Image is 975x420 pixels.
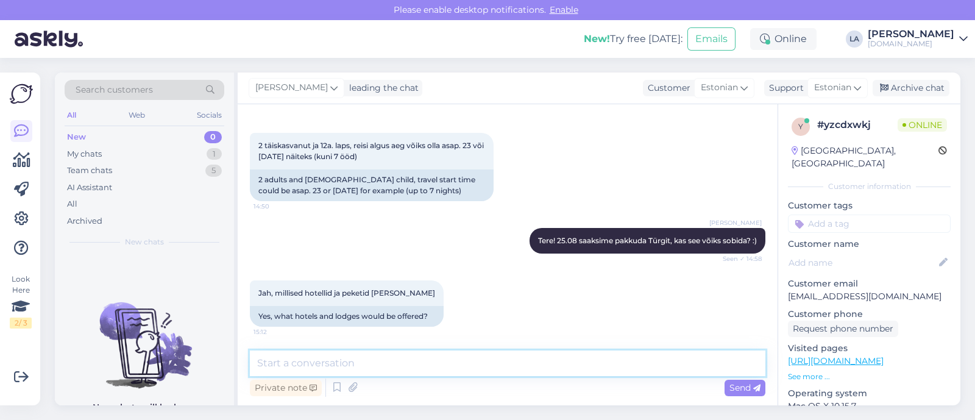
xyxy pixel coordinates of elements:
div: [GEOGRAPHIC_DATA], [GEOGRAPHIC_DATA] [792,144,938,170]
span: Send [729,382,760,393]
div: 2 adults and [DEMOGRAPHIC_DATA] child, travel start time could be asap. 23 or [DATE] for example ... [250,169,494,201]
p: Customer name [788,238,951,251]
div: Online [750,28,817,50]
div: Look Here [10,274,32,329]
span: 2 täiskasvanut ja 12a. laps, reisi algus aeg võiks olla asap. 23 või [DATE] näiteks (kuni 7 ööd) [258,141,486,161]
div: Customer information [788,181,951,192]
div: My chats [67,148,102,160]
div: leading the chat [344,82,419,94]
b: New! [584,33,610,44]
p: See more ... [788,371,951,382]
a: [PERSON_NAME][DOMAIN_NAME] [868,29,968,49]
div: Private note [250,380,322,396]
p: [EMAIL_ADDRESS][DOMAIN_NAME] [788,290,951,303]
span: Jah, millised hotellid ja peketid [PERSON_NAME] [258,288,435,297]
span: Seen ✓ 14:58 [716,254,762,263]
p: Customer phone [788,308,951,321]
div: Web [126,107,147,123]
div: # yzcdxwkj [817,118,898,132]
div: LA [846,30,863,48]
div: AI Assistant [67,182,112,194]
span: 14:50 [253,202,299,211]
span: Enable [546,4,582,15]
div: [DOMAIN_NAME] [868,39,954,49]
div: Customer [643,82,690,94]
div: 5 [205,165,222,177]
img: No chats [55,280,234,390]
p: Visited pages [788,342,951,355]
input: Add name [789,256,937,269]
p: Customer tags [788,199,951,212]
span: Tere! 25.08 saaksime pakkuda Türgit, kas see võiks sobida? :) [538,236,757,245]
span: Estonian [814,81,851,94]
div: Archived [67,215,102,227]
div: Team chats [67,165,112,177]
span: [PERSON_NAME] [709,218,762,227]
span: Online [898,118,947,132]
div: New [67,131,86,143]
span: y [798,122,803,131]
div: [PERSON_NAME] [868,29,954,39]
span: New chats [125,237,164,247]
p: Customer email [788,277,951,290]
span: 15:12 [253,327,299,336]
div: Yes, what hotels and lodges would be offered? [250,306,444,327]
button: Emails [687,27,736,51]
p: New chats will be here. [93,401,196,414]
div: Socials [194,107,224,123]
span: [PERSON_NAME] [255,81,328,94]
div: 0 [204,131,222,143]
div: All [65,107,79,123]
a: [URL][DOMAIN_NAME] [788,355,884,366]
div: 1 [207,148,222,160]
div: Try free [DATE]: [584,32,682,46]
img: Askly Logo [10,82,33,105]
div: Request phone number [788,321,898,337]
p: Operating system [788,387,951,400]
div: All [67,198,77,210]
span: Search customers [76,84,153,96]
input: Add a tag [788,215,951,233]
p: Mac OS X 10.15.7 [788,400,951,413]
div: Archive chat [873,80,949,96]
div: 2 / 3 [10,318,32,329]
div: Support [764,82,804,94]
span: Estonian [701,81,738,94]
